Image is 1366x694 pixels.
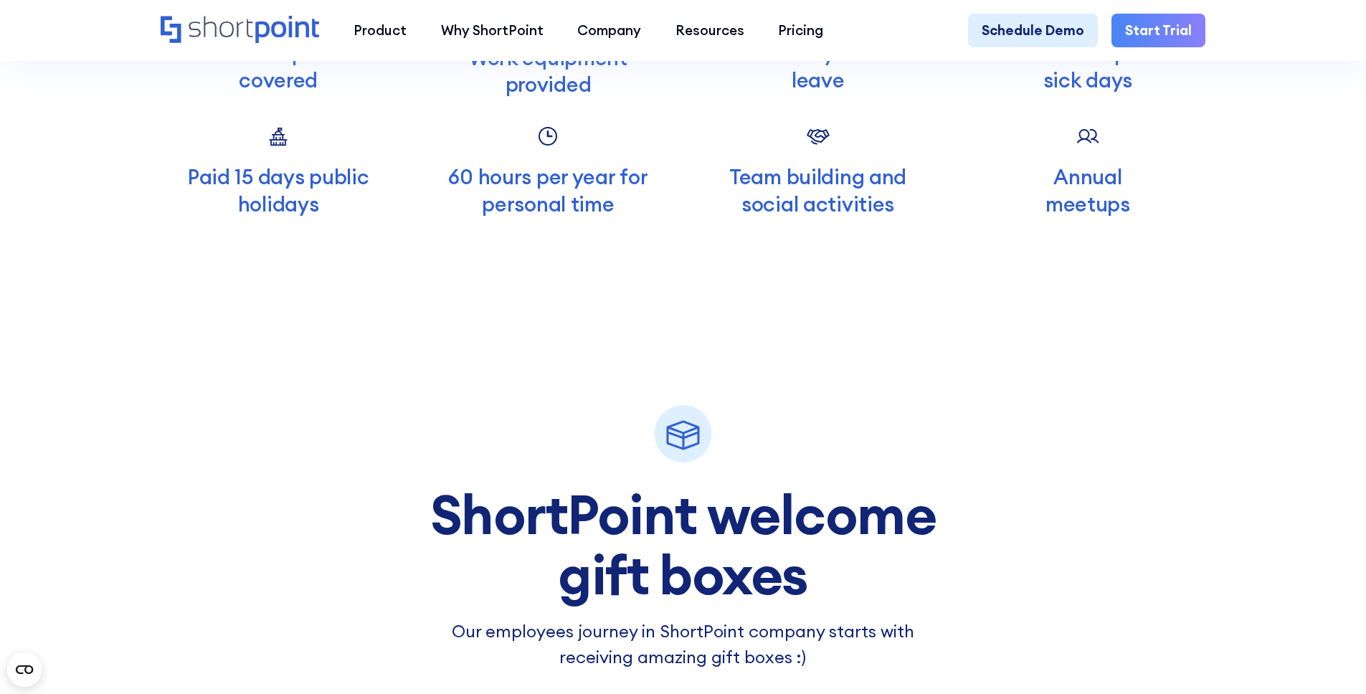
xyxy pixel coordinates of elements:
[430,163,666,217] p: 60 hours per year for personal time
[700,163,936,217] p: Team building and social activities
[354,20,407,41] div: Product
[441,20,544,41] div: Why ShortPoint
[968,14,1098,48] a: Schedule Demo
[778,20,823,41] div: Pricing
[336,14,424,48] a: Product
[1294,625,1366,694] iframe: Chat Widget
[675,20,744,41] div: Resources
[161,163,397,217] p: Paid 15 days public holidays
[161,16,319,45] a: Home
[762,14,841,48] a: Pricing
[161,40,397,93] p: Fitness expenses covered
[560,14,658,48] a: Company
[1111,14,1205,48] a: Start Trial
[424,14,561,48] a: Why ShortPoint
[970,163,1206,217] p: Annual meetups
[7,652,42,687] button: Open CMP widget
[430,44,666,98] p: Work equipment provided
[700,40,936,93] p: Paid 30 days annual leave
[384,619,982,670] p: Our employees journey in ShortPoint company starts with receiving amazing gift boxes :)
[970,40,1206,93] p: Unlimited paid sick days
[658,14,762,48] a: Resources
[384,485,982,605] h3: ShortPoint welcome gift boxes
[577,20,641,41] div: Company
